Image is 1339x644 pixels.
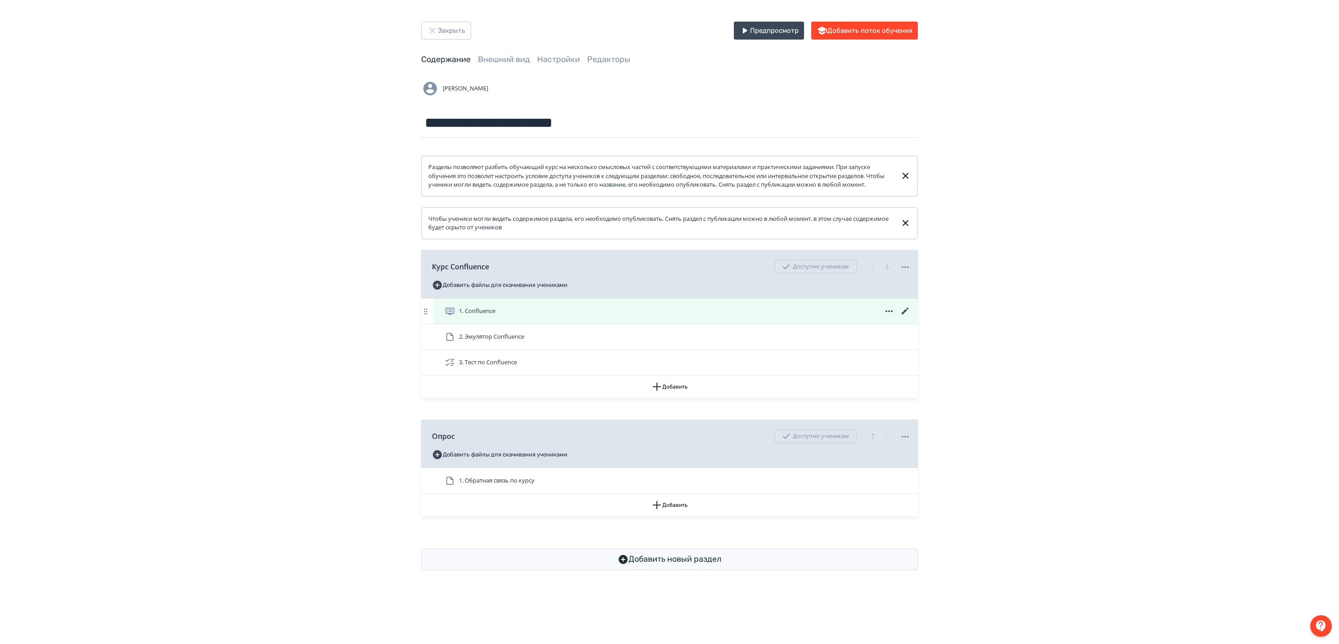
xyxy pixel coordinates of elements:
span: Курс Confluence [432,261,489,272]
button: Добавить [421,494,918,516]
div: Разделы позволяют разбить обучающий курс на несколько смысловых частей с соответствующими материа... [428,163,893,189]
div: 2. Эмулятор Confluence [421,324,918,350]
div: 1. Confluence [421,299,918,324]
div: 1. Обратная связь по курсу [421,468,918,494]
div: Доступно ученикам [775,260,857,273]
button: Предпросмотр [734,22,804,40]
a: Редакторы [587,54,630,64]
span: 1. Confluence [459,307,495,316]
a: Настройки [537,54,580,64]
a: Содержание [421,54,471,64]
button: Закрыть [421,22,471,40]
span: 2. Эмулятор Confluence [459,332,524,341]
button: Добавить файлы для скачивания учениками [432,447,567,462]
span: 3. Тест по Confluence [459,358,517,367]
span: 1. Обратная связь по курсу [459,476,535,485]
button: Добавить новый раздел [421,549,918,570]
button: Добавить [421,376,918,398]
span: [PERSON_NAME] [443,84,488,93]
span: Опрос [432,431,455,442]
a: Внешний вид [478,54,530,64]
button: Добавить поток обучения [811,22,918,40]
div: Доступно ученикам [775,429,857,443]
div: 3. Тест по Confluence [421,350,918,376]
div: Чтобы ученики могли видеть содержимое раздела, его необходимо опубликовать. Снять раздел с публик... [428,215,893,232]
button: Добавить файлы для скачивания учениками [432,278,567,292]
